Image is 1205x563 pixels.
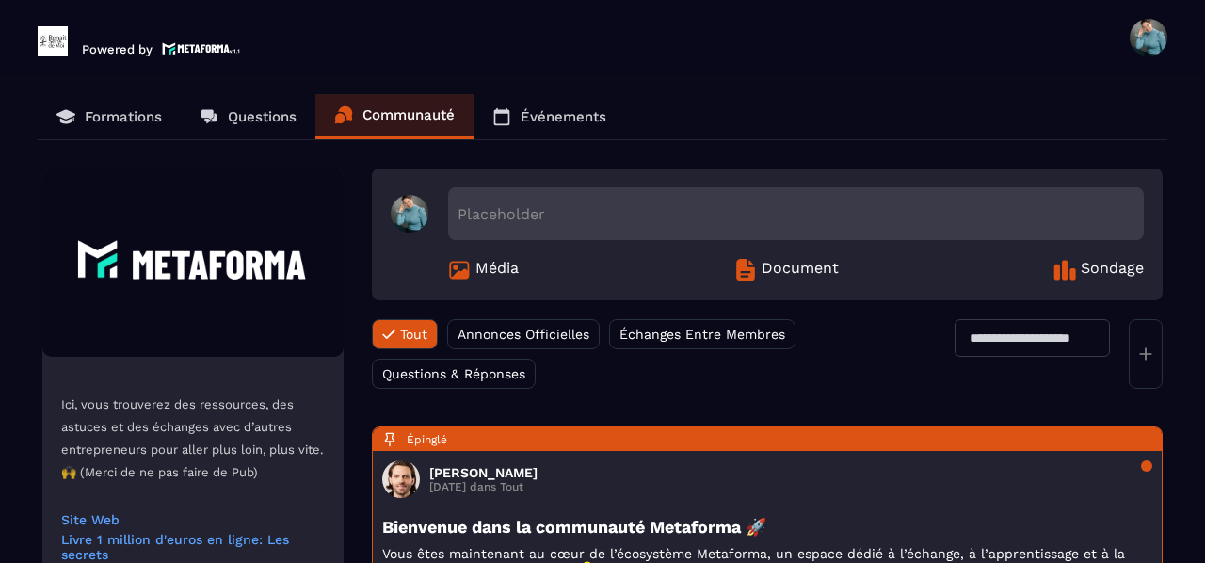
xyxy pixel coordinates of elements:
a: Questions [181,94,315,139]
img: logo [162,40,241,56]
p: Ici, vous trouverez des ressources, des astuces et des échanges avec d’autres entrepreneurs pour ... [61,394,325,484]
a: Formations [38,94,181,139]
a: Communauté [315,94,474,139]
p: Communauté [362,106,455,123]
span: Tout [400,327,427,342]
span: Document [762,259,839,281]
span: Épinglé [407,433,447,446]
a: Site Web [61,512,325,527]
p: Événements [521,108,606,125]
span: Média [475,259,519,281]
p: Powered by [82,42,153,56]
p: Questions [228,108,297,125]
p: [DATE] dans Tout [429,480,538,493]
img: logo-branding [38,26,68,56]
span: Annonces Officielles [458,327,589,342]
span: Questions & Réponses [382,366,525,381]
span: Sondage [1081,259,1144,281]
span: Échanges Entre Membres [619,327,785,342]
h3: Bienvenue dans la communauté Metaforma 🚀 [382,517,1152,537]
a: Livre 1 million d'euros en ligne: Les secrets [61,532,325,562]
h3: [PERSON_NAME] [429,465,538,480]
a: Événements [474,94,625,139]
p: Formations [85,108,162,125]
div: Placeholder [448,187,1144,240]
img: Community background [42,169,344,357]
